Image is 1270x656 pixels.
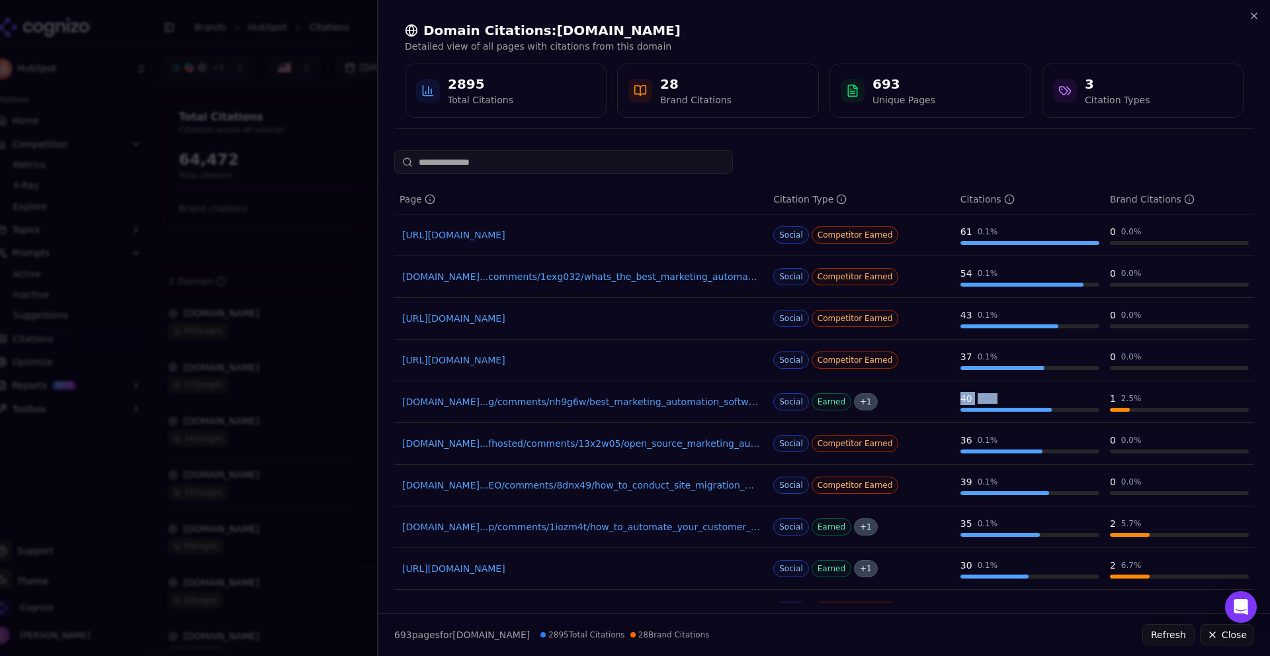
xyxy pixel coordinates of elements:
[1085,93,1150,107] div: Citation Types
[773,560,809,577] span: Social
[960,559,972,572] div: 30
[1110,475,1116,489] div: 0
[1121,268,1142,279] div: 0.0 %
[448,75,513,93] div: 2895
[812,226,899,244] span: Competitor Earned
[773,518,809,536] span: Social
[960,350,972,363] div: 37
[768,185,955,214] th: citationTypes
[405,40,1244,53] p: Detailed view of all pages with citations from this domain
[1121,393,1142,404] div: 2.5 %
[1121,310,1142,320] div: 0.0 %
[1121,477,1142,487] div: 0.0 %
[812,393,851,410] span: Earned
[978,602,998,612] div: 0.1 %
[812,477,899,494] span: Competitor Earned
[978,560,998,571] div: 0.1 %
[960,475,972,489] div: 39
[1121,518,1142,529] div: 5.7 %
[960,600,972,614] div: 33
[1110,559,1116,572] div: 2
[812,602,899,619] span: Competitor Earned
[978,310,998,320] div: 0.1 %
[978,435,998,445] div: 0.1 %
[1121,351,1142,362] div: 0.0 %
[660,75,732,93] div: 28
[402,520,760,534] a: [DOMAIN_NAME]...p/comments/1iozm4t/how_to_automate_your_customer_support_in_clickup
[978,226,998,237] div: 0.1 %
[1110,434,1116,447] div: 0
[978,351,998,362] div: 0.1 %
[960,225,972,238] div: 61
[1121,226,1142,237] div: 0.0 %
[1200,624,1254,645] button: Close
[773,193,847,206] div: Citation Type
[402,270,760,283] a: [DOMAIN_NAME]...comments/1exg032/whats_the_best_marketing_automation_tool_out_there
[812,268,899,285] span: Competitor Earned
[1142,624,1195,645] button: Refresh
[402,312,760,325] a: [URL][DOMAIN_NAME]
[960,308,972,322] div: 43
[402,437,760,450] a: [DOMAIN_NAME]...fhosted/comments/13x2w05/open_source_marketing_automation_new_stuff
[400,193,435,206] div: Page
[773,477,809,494] span: Social
[1110,193,1195,206] div: Brand Citations
[960,193,1015,206] div: Citations
[960,517,972,530] div: 35
[540,630,624,640] span: 2895 Total Citations
[812,351,899,369] span: Competitor Earned
[854,393,878,410] span: + 1
[773,268,809,285] span: Social
[402,562,760,575] a: [URL][DOMAIN_NAME]
[812,310,899,327] span: Competitor Earned
[872,75,935,93] div: 693
[872,93,935,107] div: Unique Pages
[1110,392,1116,405] div: 1
[1121,435,1142,445] div: 0.0 %
[773,351,809,369] span: Social
[402,395,760,408] a: [DOMAIN_NAME]...g/comments/nh9g6w/best_marketing_automation_software_or_tools_for_a
[773,310,809,327] span: Social
[773,435,809,452] span: Social
[773,393,809,410] span: Social
[978,477,998,487] div: 0.1 %
[960,267,972,280] div: 54
[1110,225,1116,238] div: 0
[448,93,513,107] div: Total Citations
[812,435,899,452] span: Competitor Earned
[402,228,760,242] a: [URL][DOMAIN_NAME]
[812,560,851,577] span: Earned
[1085,75,1150,93] div: 3
[812,518,851,536] span: Earned
[402,353,760,367] a: [URL][DOMAIN_NAME]
[394,185,1254,632] div: Data table
[955,185,1105,214] th: totalCitationCount
[452,630,530,640] span: [DOMAIN_NAME]
[1110,267,1116,280] div: 0
[978,518,998,529] div: 0.1 %
[1110,600,1116,614] div: 0
[960,434,972,447] div: 36
[405,21,1244,40] h2: Domain Citations: [DOMAIN_NAME]
[1121,560,1142,571] div: 6.7 %
[773,226,809,244] span: Social
[1110,350,1116,363] div: 0
[978,268,998,279] div: 0.1 %
[1110,517,1116,530] div: 2
[773,602,809,619] span: Social
[402,479,760,492] a: [DOMAIN_NAME]...EO/comments/8dnx49/how_to_conduct_site_migration_without_losing_seo
[960,392,972,405] div: 40
[854,560,878,577] span: + 1
[854,518,878,536] span: + 1
[394,185,768,214] th: page
[978,393,998,404] div: 0.1 %
[394,628,530,641] p: page s for
[1110,308,1116,322] div: 0
[660,93,732,107] div: Brand Citations
[1121,602,1142,612] div: 0.0 %
[394,630,412,640] span: 693
[630,630,710,640] span: 28 Brand Citations
[1105,185,1254,214] th: brandCitationCount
